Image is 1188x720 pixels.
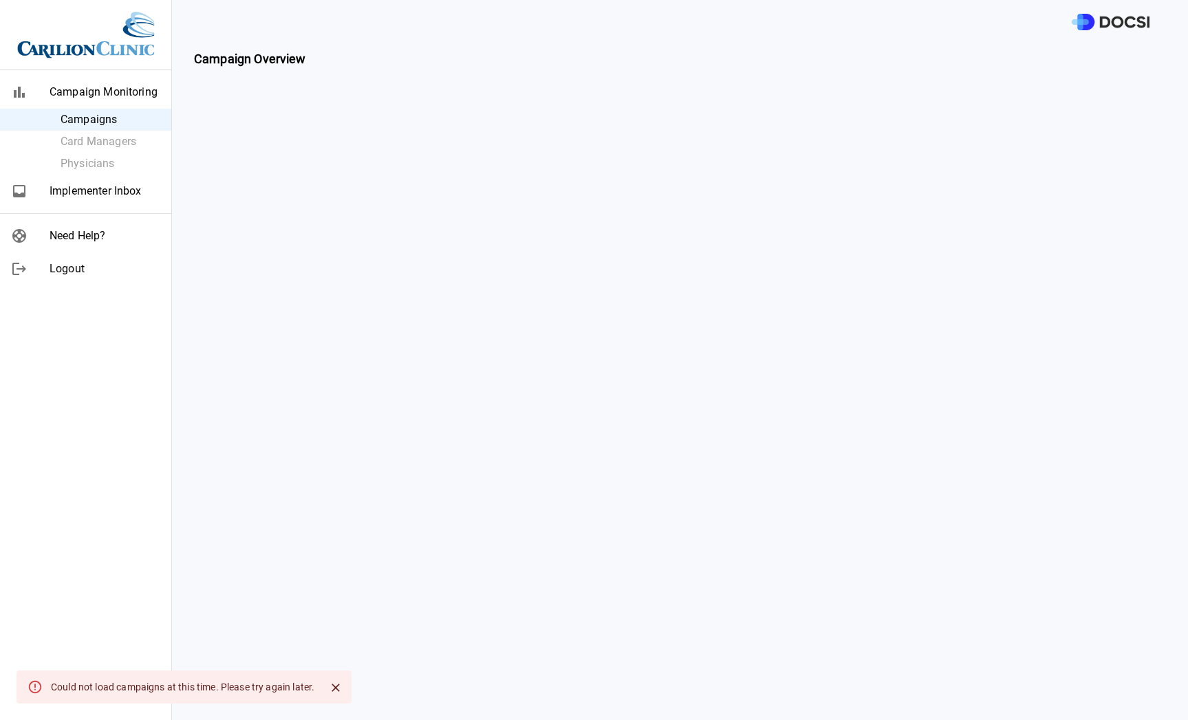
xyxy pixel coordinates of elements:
[50,228,160,244] span: Need Help?
[50,261,160,277] span: Logout
[50,84,160,100] span: Campaign Monitoring
[194,52,306,66] strong: Campaign Overview
[61,111,160,128] span: Campaigns
[51,675,314,699] div: Could not load campaigns at this time. Please try again later.
[17,11,155,58] img: Site Logo
[50,183,160,199] span: Implementer Inbox
[325,677,346,698] button: Close
[1072,14,1149,31] img: DOCSI Logo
